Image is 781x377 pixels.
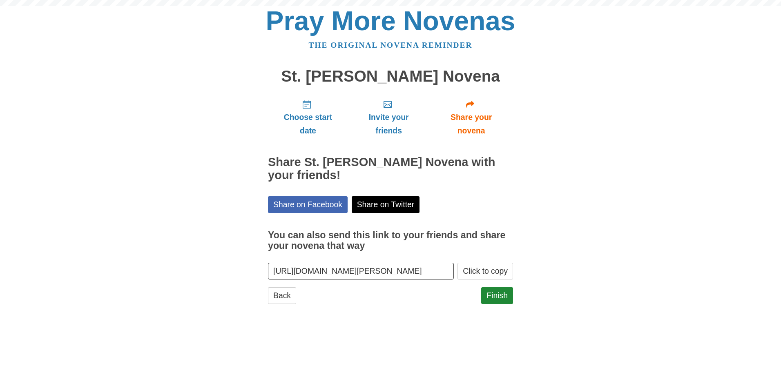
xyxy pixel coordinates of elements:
[481,287,513,304] a: Finish
[268,230,513,251] h3: You can also send this link to your friends and share your novena that way
[309,41,473,49] a: The original novena reminder
[429,93,513,142] a: Share your novena
[268,68,513,85] h1: St. [PERSON_NAME] Novena
[268,196,348,213] a: Share on Facebook
[268,287,296,304] a: Back
[268,93,348,142] a: Choose start date
[457,263,513,279] button: Click to copy
[266,6,515,36] a: Pray More Novenas
[437,111,505,137] span: Share your novena
[352,196,420,213] a: Share on Twitter
[348,93,429,142] a: Invite your friends
[276,111,340,137] span: Choose start date
[268,156,513,182] h2: Share St. [PERSON_NAME] Novena with your friends!
[356,111,421,137] span: Invite your friends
